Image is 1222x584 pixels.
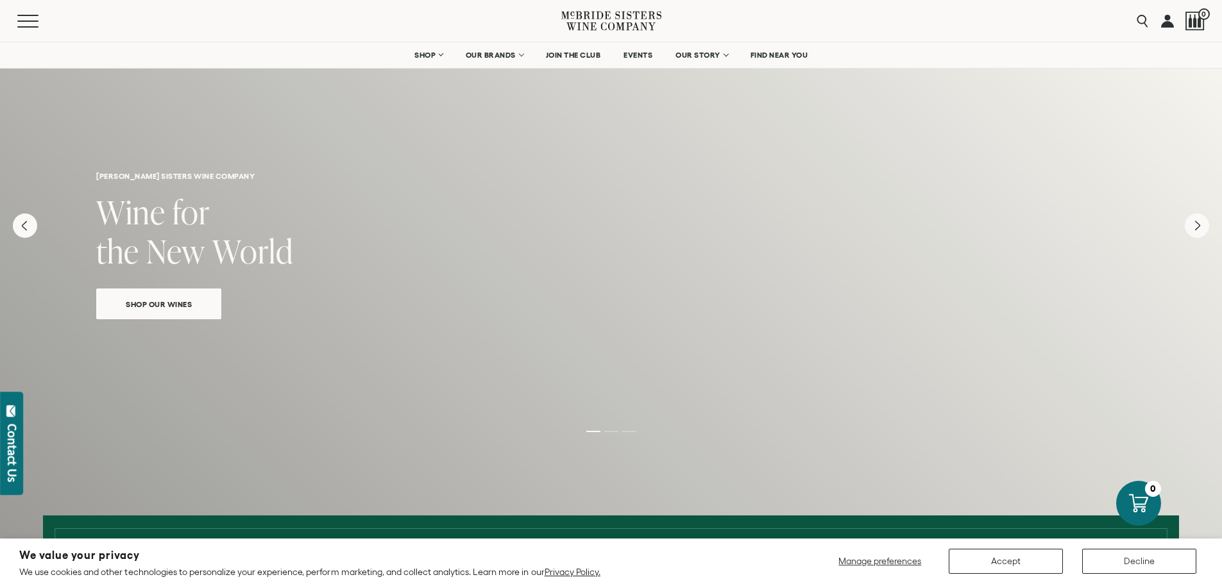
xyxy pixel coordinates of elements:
[96,172,1126,180] h6: [PERSON_NAME] sisters wine company
[545,567,600,577] a: Privacy Policy.
[466,51,516,60] span: OUR BRANDS
[1185,213,1209,238] button: Next
[675,51,720,60] span: OUR STORY
[838,556,921,566] span: Manage preferences
[96,288,221,319] a: Shop Our Wines
[457,42,531,68] a: OUR BRANDS
[13,213,37,238] button: Previous
[604,431,618,432] li: Page dot 2
[19,566,600,578] p: We use cookies and other technologies to personalize your experience, perform marketing, and coll...
[212,229,293,273] span: World
[831,549,929,574] button: Manage preferences
[538,42,609,68] a: JOIN THE CLUB
[173,190,210,234] span: for
[6,424,19,482] div: Contact Us
[96,229,139,273] span: the
[146,229,205,273] span: New
[615,42,661,68] a: EVENTS
[622,431,636,432] li: Page dot 3
[1082,549,1196,574] button: Decline
[624,51,652,60] span: EVENTS
[414,51,436,60] span: SHOP
[406,42,451,68] a: SHOP
[667,42,736,68] a: OUR STORY
[742,42,817,68] a: FIND NEAR YOU
[949,549,1063,574] button: Accept
[19,550,600,561] h2: We value your privacy
[103,297,214,312] span: Shop Our Wines
[751,51,808,60] span: FIND NEAR YOU
[17,15,64,28] button: Mobile Menu Trigger
[546,51,601,60] span: JOIN THE CLUB
[96,190,165,234] span: Wine
[1145,481,1161,497] div: 0
[1198,8,1210,20] span: 0
[586,431,600,432] li: Page dot 1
